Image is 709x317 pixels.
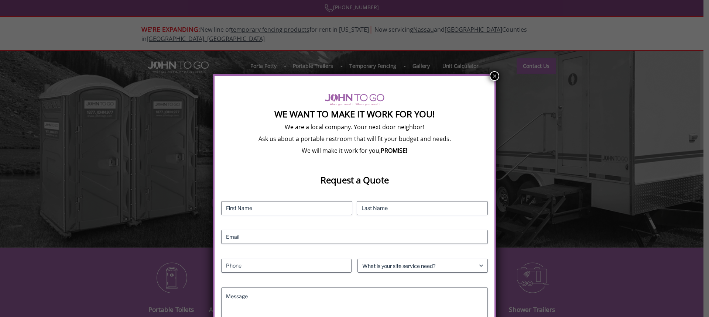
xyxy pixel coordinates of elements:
input: First Name [221,201,352,215]
p: Ask us about a portable restroom that will fit your budget and needs. [221,135,488,143]
p: We are a local company. Your next door neighbor! [221,123,488,131]
input: Last Name [357,201,488,215]
b: PROMISE! [381,147,407,155]
button: Close [490,71,499,81]
input: Email [221,230,488,244]
img: logo of viptogo [325,94,384,106]
p: We will make it work for you, [221,147,488,155]
strong: We Want To Make It Work For You! [274,108,435,120]
strong: Request a Quote [321,174,389,186]
input: Phone [221,259,352,273]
